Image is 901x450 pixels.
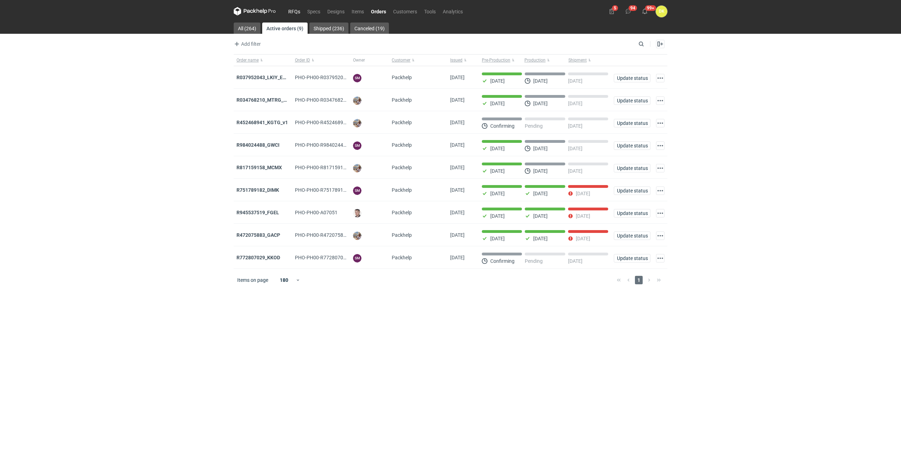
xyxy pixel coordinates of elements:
span: PHO-PH00-R984024488_GWCI [295,142,363,148]
p: Confirming [490,123,515,129]
button: Customer [389,55,447,66]
p: [DATE] [568,146,582,151]
p: [DATE] [533,78,548,84]
a: Customers [390,7,421,15]
button: 5 [606,6,617,17]
p: Pending [525,123,543,129]
span: PHO-PH00-A07051 [295,210,338,215]
span: Order name [237,57,259,63]
button: Update status [614,141,650,150]
span: 11/08/2025 [450,165,465,170]
button: Production [523,55,567,66]
span: Packhelp [392,142,412,148]
div: 180 [273,275,296,285]
p: [DATE] [576,236,590,241]
button: Issued [447,55,479,66]
p: [DATE] [490,78,505,84]
p: Confirming [490,258,515,264]
input: Search [637,40,660,48]
p: [DATE] [533,101,548,106]
span: Update status [617,76,647,81]
span: Packhelp [392,187,412,193]
span: Add filter [233,40,261,48]
p: [DATE] [490,213,505,219]
button: Order ID [292,55,351,66]
div: Dominika Kaczyńska [656,6,667,17]
button: Update status [614,232,650,240]
span: Update status [617,143,647,148]
button: 94 [623,6,634,17]
a: R751789182_DIMK [237,187,279,193]
span: PHO-PH00-R452468941_KGTG_V1 [295,120,372,125]
a: Orders [367,7,390,15]
a: R945537519_FGEL [237,210,279,215]
a: All (264) [234,23,260,34]
button: DK [656,6,667,17]
svg: Packhelp Pro [234,7,276,15]
span: 27/05/2024 [450,255,465,260]
p: Pending [525,258,543,264]
button: Update status [614,74,650,82]
strong: R452468941_KGTG_v1 [237,120,288,125]
span: PHO-PH00-R037952043_LKIY_EBJQ [295,75,376,80]
span: PHO-PH00-R817159158_MCMX [295,165,366,170]
figcaption: SM [353,74,361,82]
span: Packhelp [392,75,412,80]
p: [DATE] [576,191,590,196]
a: R472075883_GACP [237,232,280,238]
span: Update status [617,121,647,126]
a: Tools [421,7,439,15]
a: Canceled (19) [350,23,389,34]
span: 1 [635,276,643,284]
span: Packhelp [392,210,412,215]
span: 19/08/2025 [450,97,465,103]
button: Actions [656,96,664,105]
span: Packhelp [392,120,412,125]
button: Update status [614,254,650,262]
button: Actions [656,209,664,217]
p: [DATE] [490,168,505,174]
img: Michał Palasek [353,164,361,172]
button: Update status [614,164,650,172]
button: Actions [656,119,664,127]
a: Shipped (236) [309,23,348,34]
p: [DATE] [568,78,582,84]
p: [DATE] [490,236,505,241]
p: [DATE] [568,168,582,174]
span: Owner [353,57,365,63]
button: Actions [656,186,664,195]
figcaption: SM [353,141,361,150]
a: Designs [324,7,348,15]
span: Update status [617,166,647,171]
span: Packhelp [392,255,412,260]
a: R037952043_LKIY_EBJQ [237,75,292,80]
button: Update status [614,209,650,217]
a: R034768210_MTRG_WCIR_XWSN [237,97,311,103]
p: [DATE] [533,236,548,241]
strong: R817159158_MCMX [237,165,282,170]
a: Items [348,7,367,15]
span: Update status [617,98,647,103]
img: Michał Palasek [353,232,361,240]
button: Update status [614,96,650,105]
span: Issued [450,57,462,63]
span: PHO-PH00-R772807029_KKOD [295,255,364,260]
p: [DATE] [533,213,548,219]
span: Update status [617,211,647,216]
button: Shipment [567,55,611,66]
img: Michał Palasek [353,96,361,105]
button: Actions [656,254,664,262]
span: Shipment [568,57,587,63]
span: Packhelp [392,165,412,170]
a: R772807029_KKOD [237,255,280,260]
button: Actions [656,74,664,82]
span: Items on page [237,277,268,284]
p: [DATE] [490,146,505,151]
button: Actions [656,141,664,150]
button: Pre-Production [479,55,523,66]
p: [DATE] [490,101,505,106]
